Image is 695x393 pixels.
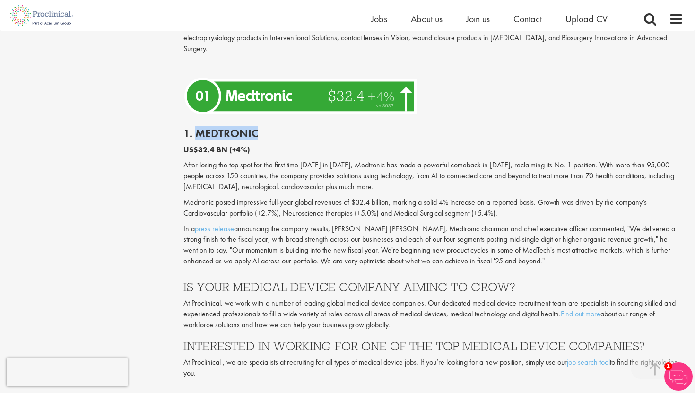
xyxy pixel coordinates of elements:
[664,362,672,370] span: 1
[664,362,693,391] img: Chatbot
[513,13,542,25] a: Contact
[183,298,684,331] p: At Proclinical, we work with a number of leading global medical device companies. Our dedicated m...
[183,160,684,192] p: After losing the top spot for the first time [DATE] in [DATE], Medtronic has made a powerful come...
[183,224,684,267] p: In a announcing the company results, [PERSON_NAME] [PERSON_NAME], Medtronic chairman and chief ex...
[183,357,684,379] p: At Proclinical , we are specialists at recruiting for all types of medical device jobs. If you’re...
[183,197,684,219] p: Medtronic posted impressive full-year global revenues of $32.4 billion, marking a solid 4% increa...
[565,13,608,25] a: Upload CV
[183,340,684,352] h3: INTERESTED IN WORKING FOR ONE OF THE TOP MEDICAL DEVICE COMPANIES?
[195,224,234,234] a: press release
[411,13,443,25] a: About us
[183,145,250,155] b: US$32.4 BN (+4%)
[561,309,600,319] a: Find out more
[183,281,684,293] h3: IS YOUR MEDICAL DEVICE COMPANY AIMING TO GROW?
[567,357,610,367] a: job search tool
[7,358,128,386] iframe: reCAPTCHA
[183,127,684,140] h2: 1. Medtronic
[466,13,490,25] a: Join us
[371,13,387,25] a: Jobs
